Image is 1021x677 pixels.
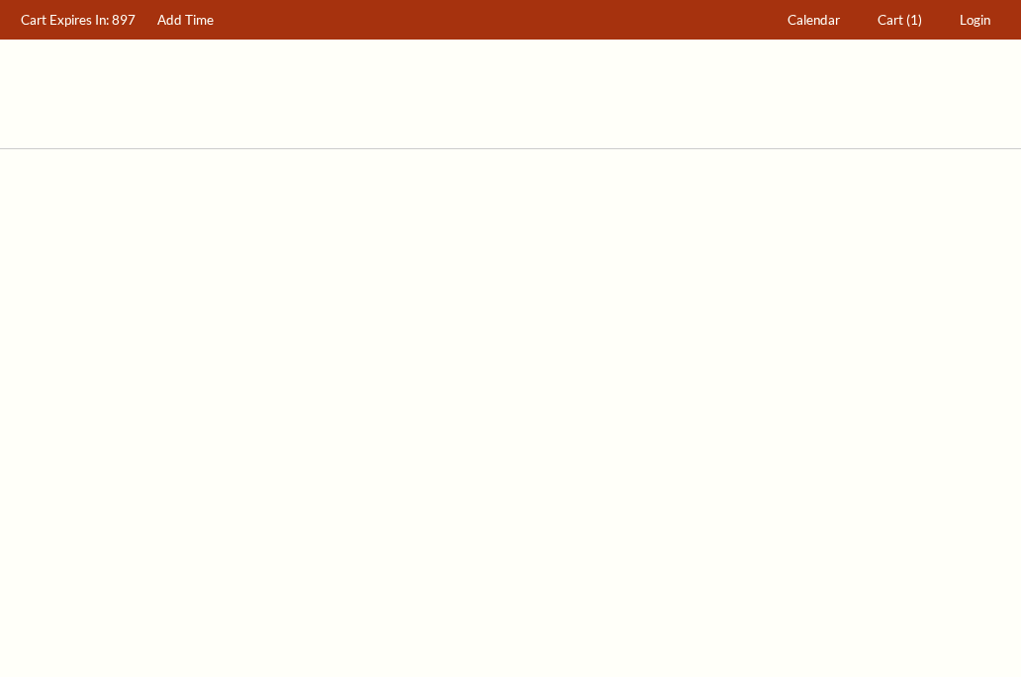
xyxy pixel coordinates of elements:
span: Cart [878,12,903,28]
span: (1) [906,12,922,28]
a: Add Time [148,1,224,40]
span: Login [960,12,990,28]
span: Calendar [788,12,840,28]
a: Calendar [779,1,850,40]
span: Cart Expires In: [21,12,109,28]
a: Cart (1) [869,1,932,40]
span: 897 [112,12,136,28]
a: Login [951,1,1000,40]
